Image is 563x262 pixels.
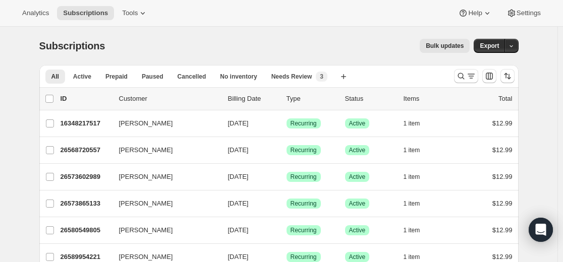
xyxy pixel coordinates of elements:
span: 1 item [404,173,420,181]
button: Analytics [16,6,55,20]
span: Recurring [291,119,317,127]
span: Active [349,226,366,234]
span: [DATE] [228,253,249,260]
button: Settings [500,6,547,20]
span: Recurring [291,226,317,234]
span: Recurring [291,253,317,261]
div: IDCustomerBilling DateTypeStatusItemsTotal [61,94,513,104]
span: Help [468,9,482,17]
button: Subscriptions [57,6,114,20]
p: Total [498,94,512,104]
span: Bulk updates [426,42,464,50]
button: Customize table column order and visibility [482,69,496,83]
span: Needs Review [271,73,312,81]
button: [PERSON_NAME] [113,195,214,212]
button: Create new view [335,70,352,84]
span: 1 item [404,119,420,127]
button: Sort the results [500,69,515,83]
button: Export [474,39,505,53]
span: Active [349,253,366,261]
span: 1 item [404,253,420,261]
button: Search and filter results [454,69,478,83]
p: 26573865133 [61,199,111,209]
span: 3 [320,73,323,81]
span: 1 item [404,146,420,154]
button: Help [452,6,498,20]
button: 1 item [404,223,431,237]
span: Active [73,73,91,81]
span: [DATE] [228,173,249,180]
button: [PERSON_NAME] [113,169,214,185]
span: Cancelled [178,73,206,81]
button: [PERSON_NAME] [113,222,214,238]
span: Prepaid [105,73,128,81]
button: 1 item [404,143,431,157]
span: [DATE] [228,119,249,127]
button: 1 item [404,116,431,130]
div: 26568720557[PERSON_NAME][DATE]SuccessRecurringSuccessActive1 item$12.99 [61,143,513,157]
span: [PERSON_NAME] [119,172,173,182]
span: Recurring [291,200,317,208]
span: [DATE] [228,226,249,234]
span: [PERSON_NAME] [119,118,173,128]
span: [DATE] [228,200,249,207]
p: Billing Date [228,94,278,104]
span: Active [349,173,366,181]
span: 1 item [404,200,420,208]
span: Active [349,146,366,154]
button: 1 item [404,170,431,184]
span: Active [349,200,366,208]
span: $12.99 [492,226,513,234]
span: $12.99 [492,253,513,260]
span: [PERSON_NAME] [119,145,173,155]
div: Open Intercom Messenger [529,218,553,242]
p: 26573602989 [61,172,111,182]
span: Settings [517,9,541,17]
p: 26589954221 [61,252,111,262]
button: Bulk updates [420,39,470,53]
div: 16348217517[PERSON_NAME][DATE]SuccessRecurringSuccessActive1 item$12.99 [61,116,513,130]
div: Items [404,94,454,104]
div: 26580549805[PERSON_NAME][DATE]SuccessRecurringSuccessActive1 item$12.99 [61,223,513,237]
p: 16348217517 [61,118,111,128]
button: [PERSON_NAME] [113,142,214,158]
span: [PERSON_NAME] [119,199,173,209]
p: Status [345,94,396,104]
button: Tools [116,6,154,20]
span: All [51,73,59,81]
span: [PERSON_NAME] [119,252,173,262]
span: Export [480,42,499,50]
span: Subscriptions [39,40,105,51]
span: $12.99 [492,119,513,127]
span: Paused [142,73,163,81]
p: Customer [119,94,220,104]
span: Recurring [291,173,317,181]
button: [PERSON_NAME] [113,115,214,132]
span: Subscriptions [63,9,108,17]
span: No inventory [220,73,257,81]
div: Type [287,94,337,104]
p: 26580549805 [61,225,111,235]
span: $12.99 [492,146,513,154]
p: 26568720557 [61,145,111,155]
span: Tools [122,9,138,17]
span: [DATE] [228,146,249,154]
span: [PERSON_NAME] [119,225,173,235]
button: 1 item [404,196,431,211]
span: $12.99 [492,173,513,180]
span: Recurring [291,146,317,154]
span: Active [349,119,366,127]
span: Analytics [22,9,49,17]
div: 26573602989[PERSON_NAME][DATE]SuccessRecurringSuccessActive1 item$12.99 [61,170,513,184]
div: 26573865133[PERSON_NAME][DATE]SuccessRecurringSuccessActive1 item$12.99 [61,196,513,211]
p: ID [61,94,111,104]
span: $12.99 [492,200,513,207]
span: 1 item [404,226,420,234]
